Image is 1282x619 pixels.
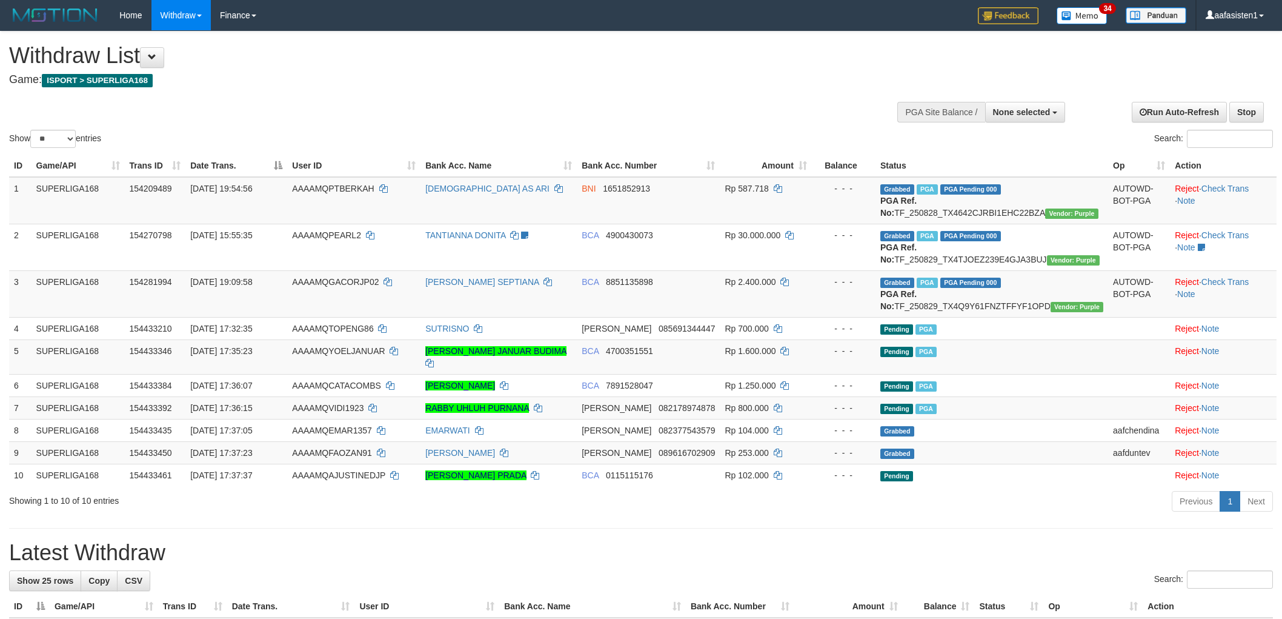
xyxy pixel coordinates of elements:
span: 154270798 [130,230,172,240]
span: Copy [88,576,110,586]
a: Check Trans [1201,184,1249,193]
div: - - - [817,323,871,335]
span: Marked by aafchhiseyha [917,184,938,195]
td: SUPERLIGA168 [32,419,125,441]
span: None selected [993,107,1051,117]
div: - - - [817,402,871,414]
td: · [1170,374,1277,396]
span: ISPORT > SUPERLIGA168 [42,74,153,87]
span: Rp 253.000 [725,448,768,458]
td: TF_250828_TX4642CJRBI1EHC22BZA [875,177,1108,224]
td: SUPERLIGA168 [32,317,125,340]
span: Vendor URL: https://trx4.1velocity.biz [1045,209,1098,219]
input: Search: [1187,570,1273,589]
span: Rp 2.400.000 [725,277,776,287]
span: Vendor URL: https://trx4.1velocity.biz [1051,302,1103,312]
th: User ID: activate to sort column ascending [354,595,499,618]
span: AAAAMQTOPENG86 [292,324,373,333]
th: Game/API: activate to sort column ascending [50,595,158,618]
span: BCA [582,346,599,356]
img: Feedback.jpg [978,7,1038,24]
span: [DATE] 19:54:56 [190,184,252,193]
a: Note [1177,243,1195,252]
span: Grabbed [880,449,914,459]
a: [PERSON_NAME] [425,381,495,390]
h1: Withdraw List [9,44,843,68]
td: 1 [9,177,32,224]
a: [PERSON_NAME] SEPTIANA [425,277,539,287]
th: User ID: activate to sort column ascending [287,155,420,177]
span: AAAAMQFAOZAN91 [292,448,371,458]
td: aafduntev [1108,441,1170,464]
span: AAAAMQCATACOMBS [292,381,381,390]
b: PGA Ref. No: [880,196,917,218]
span: 154433384 [130,381,172,390]
span: 34 [1099,3,1115,14]
span: Copy 082377543579 to clipboard [659,426,715,435]
td: 2 [9,224,32,270]
a: Reject [1175,184,1199,193]
a: [PERSON_NAME] [425,448,495,458]
td: · · [1170,177,1277,224]
td: · [1170,441,1277,464]
span: AAAAMQYOELJANUAR [292,346,385,356]
span: CSV [125,576,142,586]
span: Pending [880,381,913,392]
td: SUPERLIGA168 [32,464,125,486]
span: Vendor URL: https://trx4.1velocity.biz [1047,255,1100,266]
span: 154433392 [130,403,172,413]
th: ID [9,155,32,177]
span: AAAAMQEMAR1357 [292,426,372,435]
td: SUPERLIGA168 [32,441,125,464]
button: None selected [985,102,1066,122]
th: Bank Acc. Number: activate to sort column ascending [577,155,720,177]
th: Date Trans.: activate to sort column descending [185,155,287,177]
label: Search: [1154,130,1273,148]
th: Action [1170,155,1277,177]
span: [DATE] 15:55:35 [190,230,252,240]
img: MOTION_logo.png [9,6,101,24]
td: 9 [9,441,32,464]
span: Rp 102.000 [725,470,768,480]
span: Rp 587.718 [725,184,768,193]
a: [DEMOGRAPHIC_DATA] AS ARI [425,184,550,193]
span: AAAAMQGACORJP02 [292,277,379,287]
td: aafchendina [1108,419,1170,441]
td: 8 [9,419,32,441]
span: 154433450 [130,448,172,458]
a: [PERSON_NAME] JANUAR BUDIMA [425,346,566,356]
span: BCA [582,381,599,390]
span: AAAAMQAJUSTINEDJP [292,470,385,480]
a: Copy [81,570,118,591]
a: SUTRISNO [425,324,469,333]
a: Note [1201,324,1220,333]
span: Marked by aafounsreynich [915,404,937,414]
a: Note [1201,470,1220,480]
span: Rp 104.000 [725,426,768,435]
span: Pending [880,404,913,414]
span: 154433461 [130,470,172,480]
div: - - - [817,182,871,195]
td: AUTOWD-BOT-PGA [1108,224,1170,270]
span: Show 25 rows [17,576,73,586]
td: TF_250829_TX4Q9Y61FNZTFFYF1OPD [875,270,1108,317]
span: Rp 1.250.000 [725,381,776,390]
span: Copy 082178974878 to clipboard [659,403,715,413]
span: Copy 4700351551 to clipboard [606,346,653,356]
span: Grabbed [880,184,914,195]
th: Bank Acc. Name: activate to sort column ascending [420,155,577,177]
a: Reject [1175,448,1199,458]
td: 4 [9,317,32,340]
td: 10 [9,464,32,486]
a: Reject [1175,426,1199,435]
td: 5 [9,340,32,374]
th: Balance: activate to sort column ascending [903,595,975,618]
img: panduan.png [1126,7,1186,24]
a: Reject [1175,381,1199,390]
span: 154433210 [130,324,172,333]
span: PGA Pending [940,278,1001,288]
input: Search: [1187,130,1273,148]
a: Note [1201,346,1220,356]
th: Bank Acc. Name: activate to sort column ascending [499,595,686,618]
span: [DATE] 17:37:37 [190,470,252,480]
